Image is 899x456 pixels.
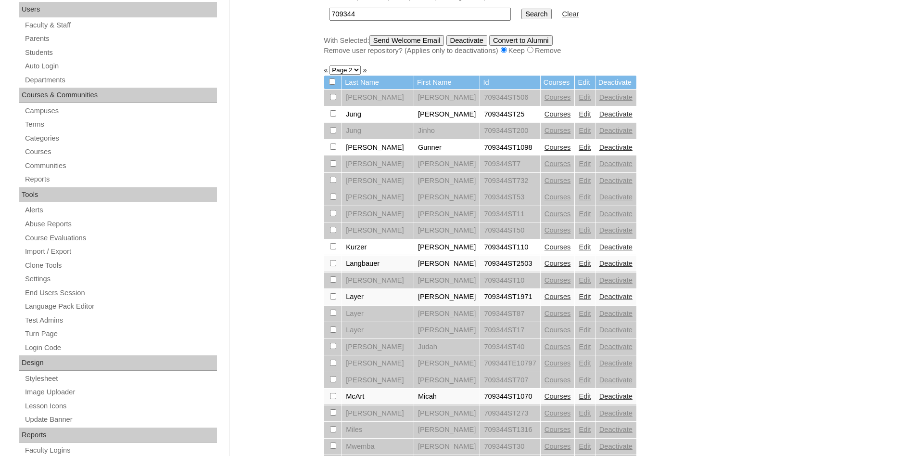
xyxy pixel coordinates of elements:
[24,218,217,230] a: Abuse Reports
[24,287,217,299] a: End Users Session
[24,105,217,117] a: Campuses
[579,160,591,168] a: Edit
[342,389,414,405] td: McArt
[414,355,480,372] td: [PERSON_NAME]
[342,422,414,438] td: Miles
[544,443,571,450] a: Courses
[19,355,217,371] div: Design
[544,293,571,300] a: Courses
[24,260,217,272] a: Clone Tools
[541,76,575,90] td: Courses
[599,110,633,118] a: Deactivate
[579,326,591,334] a: Edit
[599,260,633,267] a: Deactivate
[24,328,217,340] a: Turn Page
[579,443,591,450] a: Edit
[579,359,591,367] a: Edit
[544,310,571,317] a: Courses
[544,226,571,234] a: Courses
[544,93,571,101] a: Courses
[579,260,591,267] a: Edit
[480,405,540,422] td: 709344ST273
[480,222,540,239] td: 709344ST50
[414,106,480,123] td: [PERSON_NAME]
[414,405,480,422] td: [PERSON_NAME]
[414,339,480,355] td: Judah
[24,232,217,244] a: Course Evaluations
[414,256,480,272] td: [PERSON_NAME]
[579,93,591,101] a: Edit
[480,206,540,222] td: 709344ST11
[342,206,414,222] td: [PERSON_NAME]
[480,422,540,438] td: 709344ST1316
[544,343,571,351] a: Courses
[24,414,217,426] a: Update Banner
[342,339,414,355] td: [PERSON_NAME]
[414,239,480,256] td: [PERSON_NAME]
[544,210,571,218] a: Courses
[579,127,591,134] a: Edit
[480,439,540,455] td: 709344ST30
[342,439,414,455] td: Mwemba
[342,222,414,239] td: [PERSON_NAME]
[19,2,217,17] div: Users
[480,76,540,90] td: Id
[480,256,540,272] td: 709344ST2503
[480,173,540,189] td: 709344ST732
[480,306,540,322] td: 709344ST87
[414,156,480,172] td: [PERSON_NAME]
[579,177,591,184] a: Edit
[599,392,633,400] a: Deactivate
[480,372,540,389] td: 709344ST707
[599,177,633,184] a: Deactivate
[24,160,217,172] a: Communities
[599,93,633,101] a: Deactivate
[414,439,480,455] td: [PERSON_NAME]
[579,110,591,118] a: Edit
[414,173,480,189] td: [PERSON_NAME]
[24,173,217,185] a: Reports
[24,33,217,45] a: Parents
[24,118,217,130] a: Terms
[324,35,800,56] div: With Selected:
[480,156,540,172] td: 709344ST7
[24,132,217,144] a: Categories
[324,46,800,56] div: Remove user repository? (Applies only to deactivations) Keep Remove
[480,90,540,106] td: 709344ST506
[342,405,414,422] td: [PERSON_NAME]
[414,289,480,305] td: [PERSON_NAME]
[579,243,591,251] a: Edit
[599,376,633,384] a: Deactivate
[599,343,633,351] a: Deactivate
[342,76,414,90] td: Last Name
[414,189,480,206] td: [PERSON_NAME]
[579,143,591,151] a: Edit
[342,355,414,372] td: [PERSON_NAME]
[19,428,217,443] div: Reports
[544,177,571,184] a: Courses
[599,293,633,300] a: Deactivate
[480,189,540,206] td: 709344ST53
[599,127,633,134] a: Deactivate
[414,372,480,389] td: [PERSON_NAME]
[414,140,480,156] td: Gunner
[579,226,591,234] a: Edit
[342,289,414,305] td: Layer
[599,409,633,417] a: Deactivate
[579,310,591,317] a: Edit
[599,276,633,284] a: Deactivate
[369,35,444,46] input: Send Welcome Email
[24,19,217,31] a: Faculty & Staff
[599,210,633,218] a: Deactivate
[24,74,217,86] a: Departments
[342,156,414,172] td: [PERSON_NAME]
[599,426,633,433] a: Deactivate
[544,243,571,251] a: Courses
[480,355,540,372] td: 709344TE10797
[544,160,571,168] a: Courses
[342,189,414,206] td: [PERSON_NAME]
[599,443,633,450] a: Deactivate
[342,273,414,289] td: [PERSON_NAME]
[544,110,571,118] a: Courses
[544,326,571,334] a: Courses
